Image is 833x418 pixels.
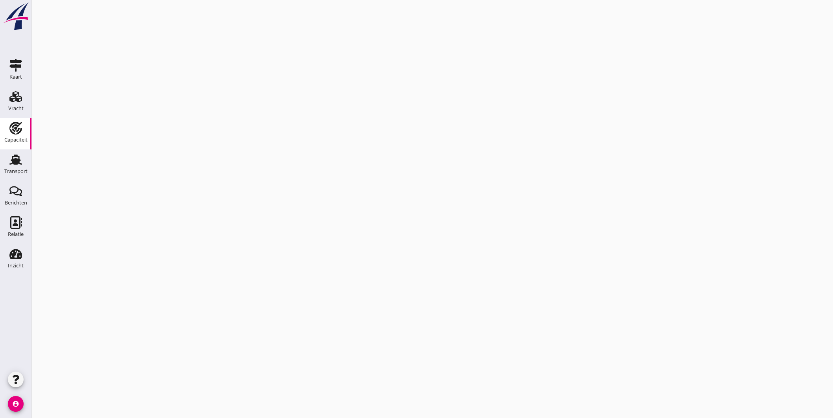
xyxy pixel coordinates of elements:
i: account_circle [8,396,24,412]
div: Capaciteit [4,137,28,142]
img: logo-small.a267ee39.svg [2,2,30,31]
div: Kaart [9,74,22,79]
div: Transport [4,169,28,174]
div: Relatie [8,232,24,237]
div: Vracht [8,106,24,111]
div: Inzicht [8,263,24,268]
div: Berichten [5,200,27,205]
